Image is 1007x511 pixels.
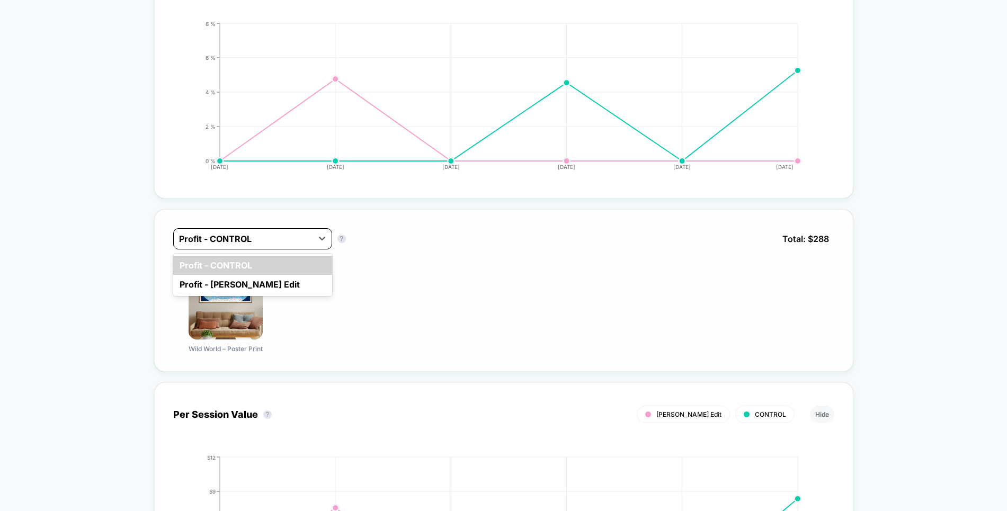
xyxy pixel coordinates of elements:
tspan: [DATE] [211,164,229,170]
tspan: [DATE] [673,164,691,170]
tspan: [DATE] [327,164,344,170]
div: Profit - [PERSON_NAME] Edit [173,275,332,294]
div: Profit - CONTROL [173,256,332,275]
span: [PERSON_NAME] Edit [656,410,721,418]
span: CONTROL [755,410,786,418]
tspan: 4 % [206,88,216,95]
div: CONVERSION_RATE [163,21,824,180]
button: ? [337,235,346,243]
tspan: 0 % [206,157,216,164]
tspan: 2 % [206,123,216,129]
tspan: 6 % [206,54,216,60]
img: Wild World – Poster Print [189,265,263,339]
tspan: [DATE] [776,164,794,170]
tspan: $9 [209,488,216,494]
tspan: [DATE] [442,164,460,170]
button: Hide [810,406,834,423]
span: Total: $ 288 [777,228,834,249]
span: Wild World – Poster Print [189,345,263,353]
tspan: $12 [207,454,216,460]
tspan: 8 % [206,20,216,26]
tspan: [DATE] [558,164,575,170]
button: ? [263,410,272,419]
